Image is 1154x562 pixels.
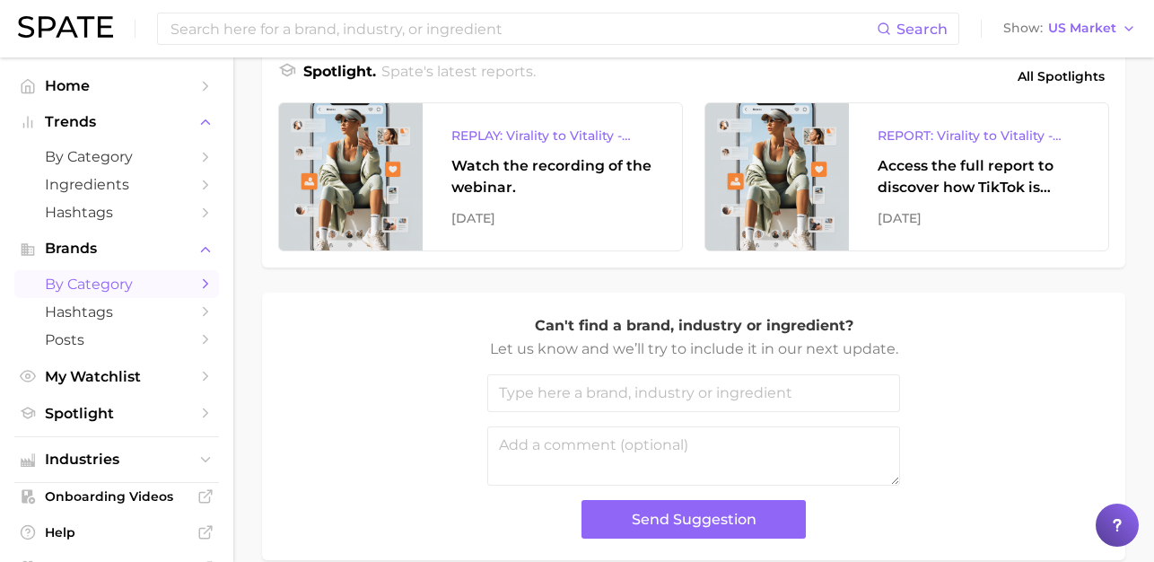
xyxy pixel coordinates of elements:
[45,331,188,348] span: Posts
[14,171,219,198] a: Ingredients
[896,21,948,38] span: Search
[14,109,219,136] button: Trends
[451,155,653,198] div: Watch the recording of the webinar.
[14,446,219,473] button: Industries
[14,400,219,427] a: Spotlight
[45,114,188,130] span: Trends
[45,276,188,293] span: by Category
[487,314,900,338] p: Can't find a brand, industry or ingredient?
[45,405,188,422] span: Spotlight
[451,125,653,146] div: REPLAY: Virality to Vitality - How TikTok is Driving Wellness Discovery
[45,303,188,321] span: Hashtags
[45,488,188,505] span: Onboarding Videos
[45,524,188,540] span: Help
[45,77,188,94] span: Home
[303,61,376,92] h1: Spotlight.
[1003,23,1043,33] span: Show
[45,241,188,257] span: Brands
[14,326,219,354] a: Posts
[14,270,219,298] a: by Category
[14,519,219,546] a: Help
[18,16,113,38] img: SPATE
[14,72,219,100] a: Home
[704,102,1109,251] a: REPORT: Virality to Vitality - How TikTok is Driving Wellness DiscoveryAccess the full report to ...
[169,13,877,44] input: Search here for a brand, industry, or ingredient
[878,155,1080,198] div: Access the full report to discover how TikTok is reshaping the wellness landscape, from product d...
[45,368,188,385] span: My Watchlist
[14,235,219,262] button: Brands
[14,363,219,391] a: My Watchlist
[1013,61,1109,92] a: All Spotlights
[45,176,188,193] span: Ingredients
[14,483,219,510] a: Onboarding Videos
[45,452,188,468] span: Industries
[45,148,188,165] span: by Category
[381,61,536,92] h2: Spate's latest reports.
[14,143,219,171] a: by Category
[1048,23,1116,33] span: US Market
[45,204,188,221] span: Hashtags
[14,198,219,226] a: Hashtags
[999,17,1141,40] button: ShowUS Market
[487,338,900,361] p: Let us know and we’ll try to include it in our next update.
[451,207,653,229] div: [DATE]
[14,298,219,326] a: Hashtags
[278,102,683,251] a: REPLAY: Virality to Vitality - How TikTok is Driving Wellness DiscoveryWatch the recording of the...
[487,374,900,412] input: Type here a brand, industry or ingredient
[878,125,1080,146] div: REPORT: Virality to Vitality - How TikTok is Driving Wellness Discovery
[878,207,1080,229] div: [DATE]
[581,500,806,539] button: Send Suggestion
[1018,66,1105,87] span: All Spotlights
